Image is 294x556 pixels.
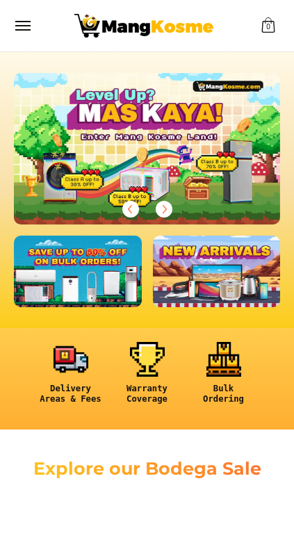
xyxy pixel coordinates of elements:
a: <h6><strong>Bulk Ordering</strong></h6> [193,342,255,416]
a: <h6><strong>Warranty Coverage</strong></h6> [116,342,179,416]
img: Mang Kosme: Your Home Appliances Warehouse Sale Partner! [74,14,213,38]
span: 0 [264,24,272,30]
button: Next [149,194,179,224]
a: <h6><strong>Delivery Areas & Fees</strong></h6> [40,342,102,416]
button: Previous [115,194,146,224]
h2: Explore our Bodega Sale [14,457,280,480]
